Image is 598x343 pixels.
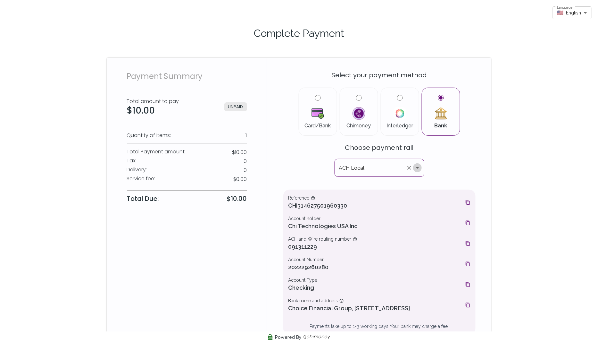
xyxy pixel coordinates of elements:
[304,95,332,128] label: Card/Bank
[288,277,318,283] span: Account Type
[288,242,463,251] p: 091311229
[345,95,373,128] label: Chimoney
[397,95,403,101] input: InterledgerInterledger
[288,236,357,242] span: ACH and Wire routing number
[438,95,444,101] input: BankBank
[127,148,186,156] p: Total Payment amount :
[311,107,324,120] img: Card/Bank
[244,158,247,165] p: 0
[288,263,463,272] p: 202229260280
[288,283,463,292] p: Checking
[234,176,247,183] p: $0.00
[288,304,463,313] p: Choice Financial Group, [STREET_ADDRESS]
[307,318,452,330] p: Payments take up to 1-3 working days Your bank may charge a fee.
[435,107,447,120] img: Bank
[335,143,424,152] p: Choose payment rail
[127,166,147,174] p: Delivery :
[356,95,362,101] input: ChimoneyChimoney
[127,194,159,203] p: Total Due:
[566,10,581,16] span: English
[315,95,321,101] input: Card/BankCard/Bank
[244,167,247,174] p: 0
[232,149,247,156] p: $10.00
[413,163,422,172] button: Open
[288,215,321,222] span: Account holder
[288,297,344,304] span: Bank name and address
[288,201,463,210] p: CHI314627501960330
[114,26,484,41] p: Complete Payment
[227,194,247,203] p: $10.00
[557,10,564,16] span: 🇺🇸
[127,157,137,165] p: Tax :
[353,107,365,120] img: Chimoney
[405,163,414,172] button: Clear
[288,256,324,263] span: Account Number
[127,175,155,183] p: Service fee :
[427,95,455,128] label: Bank
[224,102,247,111] span: UNPAID
[283,70,476,80] p: Select your payment method
[127,98,179,105] p: Total amount to pay
[557,5,573,10] label: Language
[386,95,414,128] label: Interledger
[127,132,171,139] p: Quantity of items:
[288,222,463,231] p: Chi Technologies USA Inc
[127,71,247,82] p: Payment Summary
[246,132,247,139] p: 1
[394,107,406,120] img: Interledger
[127,105,179,116] h3: $10.00
[553,7,592,19] div: 🇺🇸English
[288,195,315,201] span: Reference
